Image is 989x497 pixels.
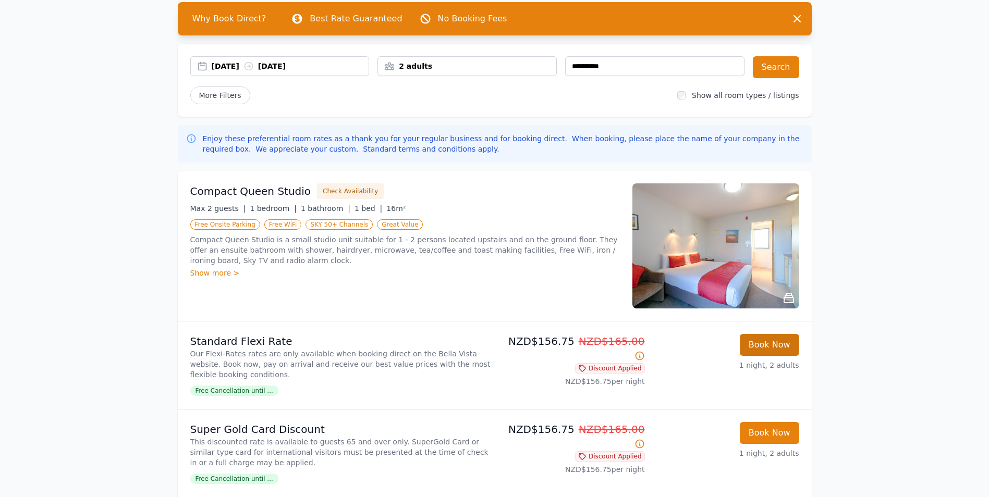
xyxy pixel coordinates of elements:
[190,234,620,266] p: Compact Queen Studio is a small studio unit suitable for 1 - 2 persons located upstairs and on th...
[212,61,369,71] div: [DATE] [DATE]
[499,376,645,387] p: NZD$156.75 per night
[190,474,278,484] span: Free Cancellation until ...
[653,360,799,370] p: 1 night, 2 adults
[499,422,645,451] p: NZD$156.75
[264,219,302,230] span: Free WiFi
[575,363,645,374] span: Discount Applied
[579,423,645,436] span: NZD$165.00
[499,334,645,363] p: NZD$156.75
[306,219,373,230] span: SKY 50+ Channels
[740,422,799,444] button: Book Now
[579,335,645,347] span: NZD$165.00
[438,13,507,25] p: No Booking Fees
[355,204,382,213] span: 1 bed |
[499,464,645,475] p: NZD$156.75 per night
[575,451,645,462] span: Discount Applied
[190,422,491,437] p: Super Gold Card Discount
[203,133,803,154] p: Enjoy these preferential room rates as a thank you for your regular business and for booking dire...
[190,219,260,230] span: Free Onsite Parking
[250,204,297,213] span: 1 bedroom |
[190,86,250,104] span: More Filters
[190,268,620,278] div: Show more >
[692,91,799,100] label: Show all room types / listings
[190,334,491,349] p: Standard Flexi Rate
[378,61,556,71] div: 2 adults
[301,204,350,213] span: 1 bathroom |
[386,204,406,213] span: 16m²
[190,349,491,380] p: Our Flexi-Rates rates are only available when booking direct on the Bella Vista website. Book now...
[740,334,799,356] button: Book Now
[184,8,275,29] span: Why Book Direct?
[753,56,799,78] button: Search
[310,13,402,25] p: Best Rate Guaranteed
[317,183,384,199] button: Check Availability
[190,437,491,468] p: This discounted rate is available to guests 65 and over only. SuperGold Card or similar type card...
[190,184,311,198] h3: Compact Queen Studio
[190,386,278,396] span: Free Cancellation until ...
[653,448,799,458] p: 1 night, 2 adults
[377,219,423,230] span: Great Value
[190,204,246,213] span: Max 2 guests |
